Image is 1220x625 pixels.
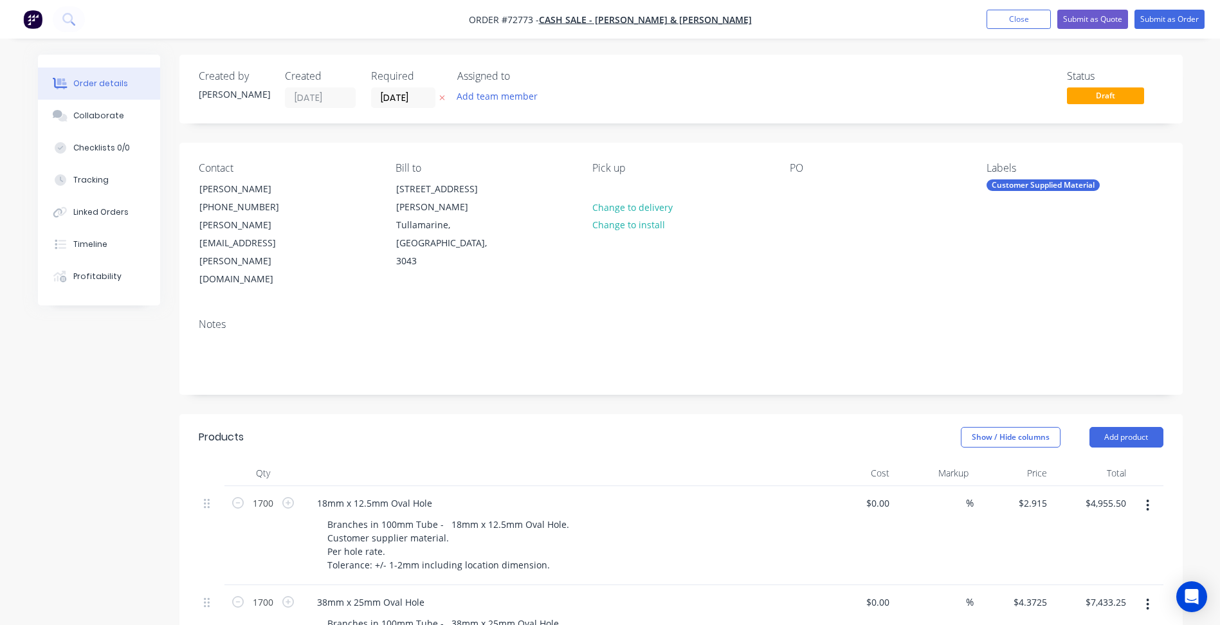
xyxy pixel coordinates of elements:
div: Branches in 100mm Tube - 18mm x 12.5mm Oval Hole. Customer supplier material. Per hole rate. Tole... [317,515,579,574]
div: [PERSON_NAME][PHONE_NUMBER][PERSON_NAME][EMAIL_ADDRESS][PERSON_NAME][DOMAIN_NAME] [188,179,317,289]
span: % [966,595,974,610]
button: Profitability [38,260,160,293]
span: Order #72773 - [469,14,539,26]
div: Order details [73,78,128,89]
div: [PERSON_NAME][EMAIL_ADDRESS][PERSON_NAME][DOMAIN_NAME] [199,216,306,288]
div: Created [285,70,356,82]
div: Profitability [73,271,122,282]
div: Required [371,70,442,82]
button: Submit as Quote [1057,10,1128,29]
a: Cash Sale - [PERSON_NAME] & [PERSON_NAME] [539,14,752,26]
div: 18mm x 12.5mm Oval Hole [307,494,442,512]
button: Submit as Order [1134,10,1205,29]
div: Tracking [73,174,109,186]
div: 38mm x 25mm Oval Hole [307,593,435,611]
div: Checklists 0/0 [73,142,130,154]
span: % [966,496,974,511]
div: Created by [199,70,269,82]
button: Show / Hide columns [961,427,1061,448]
button: Change to delivery [585,198,679,215]
div: Products [199,430,244,445]
div: Linked Orders [73,206,129,218]
div: Labels [987,162,1163,174]
button: Collaborate [38,100,160,132]
div: Tullamarine, [GEOGRAPHIC_DATA], 3043 [396,216,503,270]
button: Tracking [38,164,160,196]
div: Price [974,460,1053,486]
div: [PERSON_NAME] [199,180,306,198]
div: Total [1052,460,1131,486]
div: Customer Supplied Material [987,179,1100,191]
div: Assigned to [457,70,586,82]
div: Bill to [396,162,572,174]
button: Change to install [585,216,671,233]
div: [PHONE_NUMBER] [199,198,306,216]
div: Cost [816,460,895,486]
div: Status [1067,70,1163,82]
button: Order details [38,68,160,100]
img: Factory [23,10,42,29]
div: Markup [895,460,974,486]
button: Linked Orders [38,196,160,228]
div: [STREET_ADDRESS][PERSON_NAME]Tullamarine, [GEOGRAPHIC_DATA], 3043 [385,179,514,271]
div: Contact [199,162,375,174]
div: Collaborate [73,110,124,122]
button: Close [987,10,1051,29]
div: [STREET_ADDRESS][PERSON_NAME] [396,180,503,216]
button: Add team member [457,87,545,105]
div: [PERSON_NAME] [199,87,269,101]
button: Add product [1089,427,1163,448]
div: Timeline [73,239,107,250]
span: Draft [1067,87,1144,104]
button: Add team member [450,87,544,105]
div: Notes [199,318,1163,331]
div: PO [790,162,966,174]
div: Pick up [592,162,769,174]
div: Qty [224,460,302,486]
div: Open Intercom Messenger [1176,581,1207,612]
button: Timeline [38,228,160,260]
button: Checklists 0/0 [38,132,160,164]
